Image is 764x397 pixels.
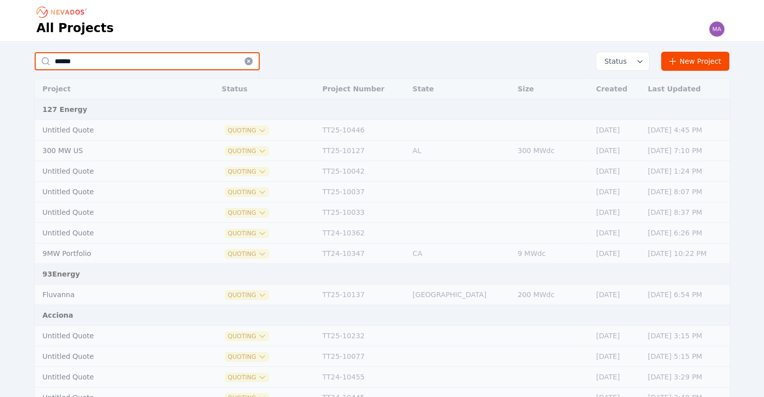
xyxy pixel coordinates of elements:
td: [DATE] 1:24 PM [643,161,730,182]
tr: Untitled QuoteQuotingTT24-10362[DATE][DATE] 6:26 PM [35,223,730,243]
td: 93Energy [35,264,730,285]
td: TT25-10037 [317,182,408,202]
button: Quoting [226,188,268,196]
td: TT25-10127 [317,141,408,161]
td: [DATE] 10:22 PM [643,243,730,264]
td: TT24-10347 [317,243,408,264]
tr: Untitled QuoteQuotingTT25-10232[DATE][DATE] 3:15 PM [35,326,730,346]
tr: Untitled QuoteQuotingTT25-10033[DATE][DATE] 8:37 PM [35,202,730,223]
td: [DATE] 4:45 PM [643,120,730,141]
td: [DATE] [591,346,643,367]
td: [DATE] 3:15 PM [643,326,730,346]
td: [GEOGRAPHIC_DATA] [407,285,512,305]
tr: FluvannaQuotingTT25-10137[GEOGRAPHIC_DATA]200 MWdc[DATE][DATE] 6:54 PM [35,285,730,305]
td: [DATE] 6:54 PM [643,285,730,305]
td: TT24-10455 [317,367,408,387]
td: AL [407,141,512,161]
th: Status [216,79,317,99]
td: Untitled Quote [35,346,192,367]
tr: Untitled QuoteQuotingTT25-10037[DATE][DATE] 8:07 PM [35,182,730,202]
td: [DATE] 7:10 PM [643,141,730,161]
td: 9 MWdc [512,243,591,264]
nav: Breadcrumb [37,4,90,20]
h1: All Projects [37,20,114,36]
td: TT24-10362 [317,223,408,243]
button: Quoting [226,126,268,135]
td: Untitled Quote [35,120,192,141]
td: 300 MW US [35,141,192,161]
button: Quoting [226,168,268,176]
td: Untitled Quote [35,202,192,223]
td: 300 MWdc [512,141,591,161]
td: Untitled Quote [35,182,192,202]
td: [DATE] [591,243,643,264]
td: [DATE] 3:29 PM [643,367,730,387]
th: Size [512,79,591,99]
th: Last Updated [643,79,730,99]
td: [DATE] [591,120,643,141]
a: New Project [661,52,730,71]
button: Quoting [226,209,268,217]
span: Status [600,56,627,66]
button: Quoting [226,373,268,381]
button: Quoting [226,353,268,361]
tr: 300 MW USQuotingTT25-10127AL300 MWdc[DATE][DATE] 7:10 PM [35,141,730,161]
button: Quoting [226,250,268,258]
tr: Untitled QuoteQuotingTT25-10446[DATE][DATE] 4:45 PM [35,120,730,141]
td: [DATE] [591,367,643,387]
td: [DATE] 8:37 PM [643,202,730,223]
th: Created [591,79,643,99]
td: [DATE] 6:26 PM [643,223,730,243]
tr: 9MW PortfolioQuotingTT24-10347CA9 MWdc[DATE][DATE] 10:22 PM [35,243,730,264]
td: [DATE] [591,141,643,161]
button: Quoting [226,291,268,299]
td: TT25-10232 [317,326,408,346]
button: Status [596,52,649,70]
td: [DATE] [591,223,643,243]
button: Quoting [226,147,268,155]
td: Untitled Quote [35,367,192,387]
th: State [407,79,512,99]
td: [DATE] [591,182,643,202]
td: TT25-10042 [317,161,408,182]
td: TT25-10077 [317,346,408,367]
td: TT25-10446 [317,120,408,141]
td: [DATE] [591,202,643,223]
td: [DATE] 5:15 PM [643,346,730,367]
tr: Untitled QuoteQuotingTT25-10077[DATE][DATE] 5:15 PM [35,346,730,367]
th: Project [35,79,192,99]
td: [DATE] [591,161,643,182]
td: [DATE] 8:07 PM [643,182,730,202]
td: Untitled Quote [35,223,192,243]
td: TT25-10033 [317,202,408,223]
img: matthew.breyfogle@nevados.solar [709,21,725,37]
td: Untitled Quote [35,326,192,346]
tr: Untitled QuoteQuotingTT24-10455[DATE][DATE] 3:29 PM [35,367,730,387]
td: [DATE] [591,285,643,305]
td: [DATE] [591,326,643,346]
th: Project Number [317,79,408,99]
td: TT25-10137 [317,285,408,305]
button: Quoting [226,229,268,237]
td: 9MW Portfolio [35,243,192,264]
tr: Untitled QuoteQuotingTT25-10042[DATE][DATE] 1:24 PM [35,161,730,182]
td: 200 MWdc [512,285,591,305]
td: CA [407,243,512,264]
button: Quoting [226,332,268,340]
td: Fluvanna [35,285,192,305]
td: Acciona [35,305,730,326]
td: 127 Energy [35,99,730,120]
td: Untitled Quote [35,161,192,182]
